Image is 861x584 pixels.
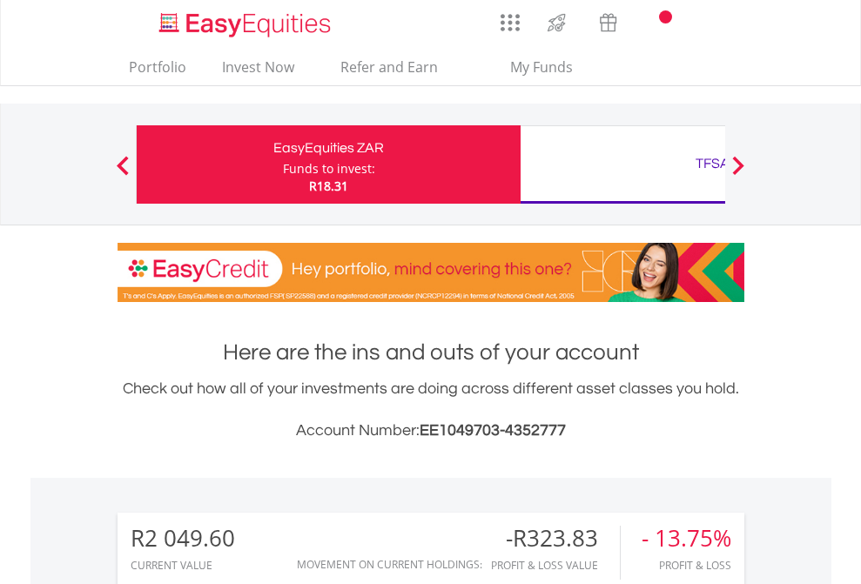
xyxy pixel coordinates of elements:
img: grid-menu-icon.svg [501,13,520,32]
a: FAQ's and Support [678,4,723,39]
a: AppsGrid [489,4,531,32]
div: Funds to invest: [283,160,375,178]
div: - 13.75% [642,526,731,551]
a: Notifications [634,4,678,39]
a: My Profile [723,4,767,43]
span: R18.31 [309,178,348,194]
img: EasyEquities_Logo.png [156,10,338,39]
h1: Here are the ins and outs of your account [118,337,744,368]
a: Invest Now [215,58,301,85]
a: Vouchers [582,4,634,37]
img: EasyCredit Promotion Banner [118,243,744,302]
button: Previous [105,164,140,182]
div: Profit & Loss [642,560,731,571]
div: Check out how all of your investments are doing across different asset classes you hold. [118,377,744,443]
div: R2 049.60 [131,526,235,551]
div: -R323.83 [491,526,620,551]
button: Next [721,164,756,182]
img: thrive-v2.svg [542,9,571,37]
div: Profit & Loss Value [491,560,620,571]
span: Refer and Earn [340,57,438,77]
div: CURRENT VALUE [131,560,235,571]
a: Refer and Earn [323,58,456,85]
span: EE1049703-4352777 [420,422,566,439]
a: Home page [152,4,338,39]
div: EasyEquities ZAR [147,136,510,160]
h3: Account Number: [118,419,744,443]
a: Portfolio [122,58,193,85]
span: My Funds [485,56,599,78]
div: Movement on Current Holdings: [297,559,482,570]
img: vouchers-v2.svg [594,9,622,37]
